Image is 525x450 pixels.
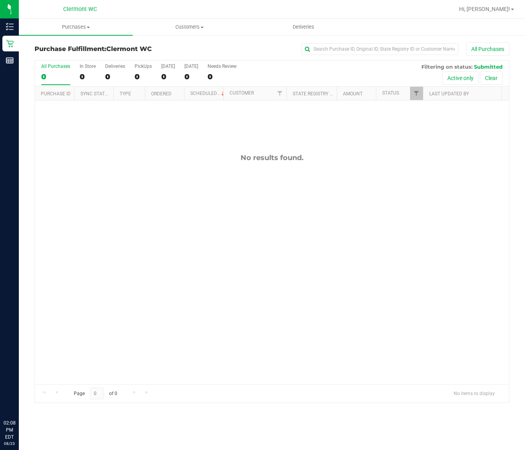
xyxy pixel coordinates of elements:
span: Page of 0 [67,388,124,400]
button: All Purchases [466,42,509,56]
input: Search Purchase ID, Original ID, State Registry ID or Customer Name... [301,43,458,55]
inline-svg: Reports [6,56,14,64]
a: Purchases [19,19,133,35]
div: [DATE] [161,64,175,69]
div: [DATE] [184,64,198,69]
span: Customers [133,24,246,31]
div: 0 [184,72,198,81]
span: No items to display [447,388,501,399]
div: 0 [80,72,96,81]
div: Needs Review [208,64,237,69]
iframe: Resource center [8,387,31,411]
span: Clermont WC [106,45,152,53]
inline-svg: Retail [6,40,14,47]
div: No results found. [35,153,509,162]
div: 0 [105,72,125,81]
div: Deliveries [105,64,125,69]
a: Last Updated By [429,91,469,97]
span: Purchases [19,24,133,31]
a: Type [120,91,131,97]
a: Sync Status [80,91,111,97]
div: 0 [135,72,152,81]
span: Filtering on status: [421,64,472,70]
span: Submitted [474,64,503,70]
a: Customers [133,19,246,35]
button: Clear [480,71,503,85]
div: 0 [161,72,175,81]
span: Hi, [PERSON_NAME]! [459,6,510,12]
span: Clermont WC [63,6,97,13]
a: Amount [343,91,363,97]
a: Filter [273,87,286,100]
div: All Purchases [41,64,70,69]
div: PickUps [135,64,152,69]
a: Customer [230,90,254,96]
h3: Purchase Fulfillment: [35,46,193,53]
a: Status [382,90,399,96]
div: In Store [80,64,96,69]
a: Purchase ID [41,91,71,97]
a: State Registry ID [293,91,334,97]
a: Filter [410,87,423,100]
div: 0 [41,72,70,81]
a: Ordered [151,91,171,97]
div: 0 [208,72,237,81]
span: Deliveries [282,24,325,31]
p: 02:08 PM EDT [4,419,15,441]
inline-svg: Inventory [6,23,14,31]
button: Active only [442,71,479,85]
a: Scheduled [190,91,226,96]
a: Deliveries [247,19,361,35]
p: 08/23 [4,441,15,446]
